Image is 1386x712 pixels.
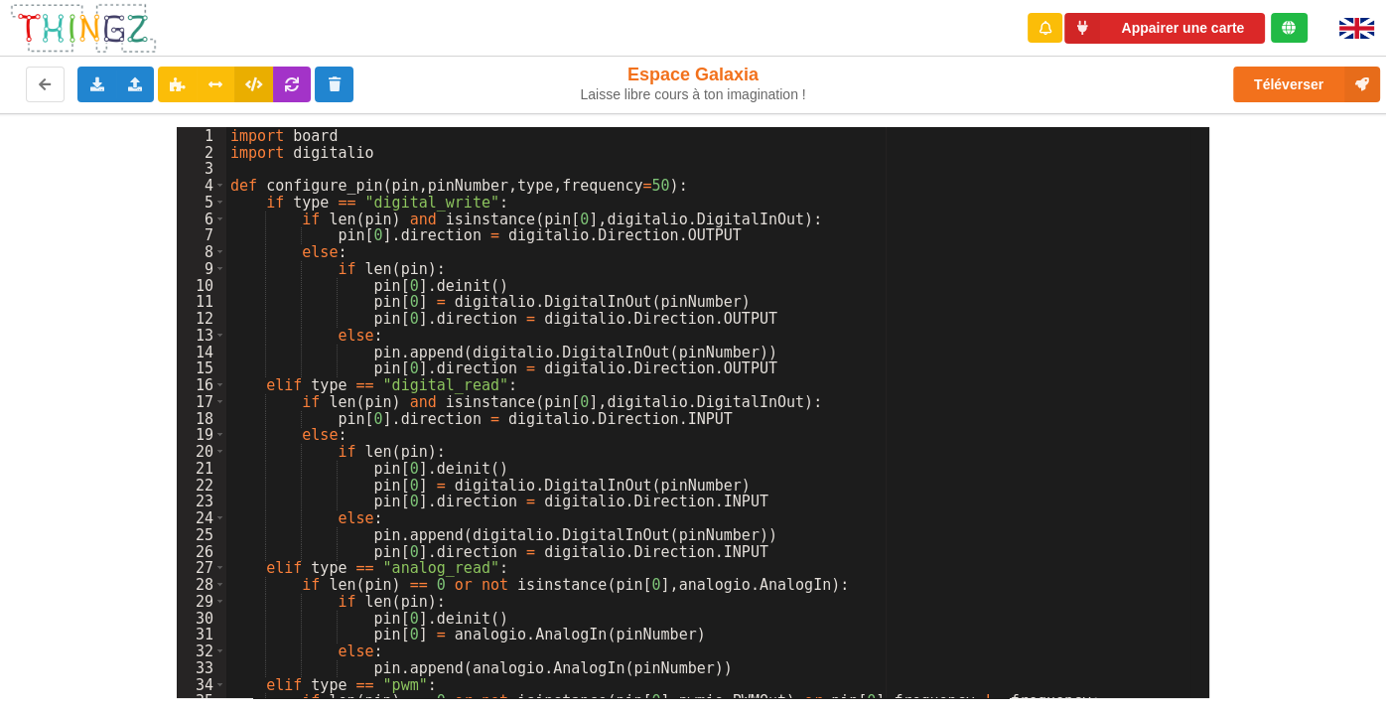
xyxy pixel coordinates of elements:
[177,211,226,227] div: 6
[1064,13,1265,44] button: Appairer une carte
[177,260,226,277] div: 9
[177,443,226,460] div: 20
[177,160,226,177] div: 3
[177,393,226,410] div: 17
[177,310,226,327] div: 12
[177,543,226,560] div: 26
[177,626,226,642] div: 31
[177,177,226,194] div: 4
[177,226,226,243] div: 7
[177,144,226,161] div: 2
[1271,13,1308,43] div: Tu es connecté au serveur de création de Thingz
[177,676,226,693] div: 34
[177,194,226,211] div: 5
[177,610,226,627] div: 30
[177,243,226,260] div: 8
[177,642,226,659] div: 32
[177,127,226,144] div: 1
[1339,18,1374,39] img: gb.png
[576,86,811,103] div: Laisse libre cours à ton imagination !
[177,460,226,477] div: 21
[177,293,226,310] div: 11
[177,576,226,593] div: 28
[177,359,226,376] div: 15
[177,692,226,709] div: 35
[177,659,226,676] div: 33
[576,64,811,103] div: Espace Galaxia
[177,477,226,494] div: 22
[177,344,226,360] div: 14
[177,509,226,526] div: 24
[177,493,226,509] div: 23
[177,376,226,393] div: 16
[177,559,226,576] div: 27
[9,2,158,55] img: thingz_logo.png
[177,327,226,344] div: 13
[1233,67,1380,102] button: Téléverser
[177,526,226,543] div: 25
[177,426,226,443] div: 19
[177,410,226,427] div: 18
[177,593,226,610] div: 29
[177,277,226,294] div: 10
